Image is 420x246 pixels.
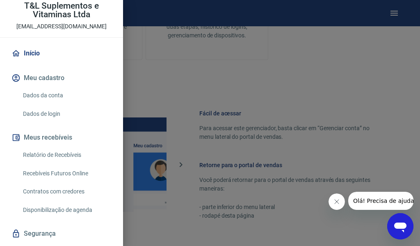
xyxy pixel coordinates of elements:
p: T&L Suplementos e Vitaminas Ltda [7,2,116,19]
a: Início [10,44,113,62]
a: Dados da conta [20,87,113,104]
a: Relatório de Recebíveis [20,147,113,163]
button: Meu cadastro [10,69,113,87]
a: Dados de login [20,106,113,122]
a: Disponibilização de agenda [20,202,113,218]
a: Recebíveis Futuros Online [20,165,113,182]
button: Meus recebíveis [10,129,113,147]
a: Contratos com credores [20,183,113,200]
p: [EMAIL_ADDRESS][DOMAIN_NAME] [16,22,107,31]
span: Olá! Precisa de ajuda? [5,6,69,12]
iframe: Botão para abrir a janela de mensagens [387,213,413,239]
iframe: Mensagem da empresa [348,192,413,210]
a: Segurança [10,225,113,243]
iframe: Fechar mensagem [329,193,345,210]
